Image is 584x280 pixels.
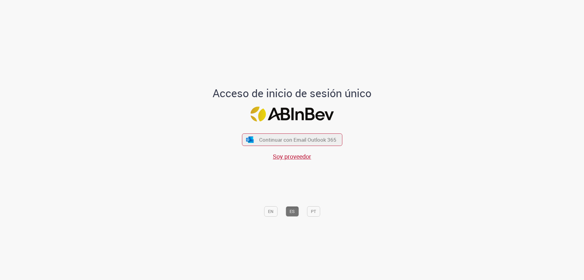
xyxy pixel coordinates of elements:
h1: Acceso de inicio de sesión único [208,87,377,99]
a: Soy proveedor [273,152,311,161]
button: ES [286,206,299,217]
button: PT [307,206,320,217]
button: EN [264,206,277,217]
span: Continuar con Email Outlook 365 [259,136,336,143]
button: ícone Azure/Microsoft 360 Continuar con Email Outlook 365 [242,133,342,146]
img: ícone Azure/Microsoft 360 [246,136,254,143]
img: Logo ABInBev [250,107,334,122]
